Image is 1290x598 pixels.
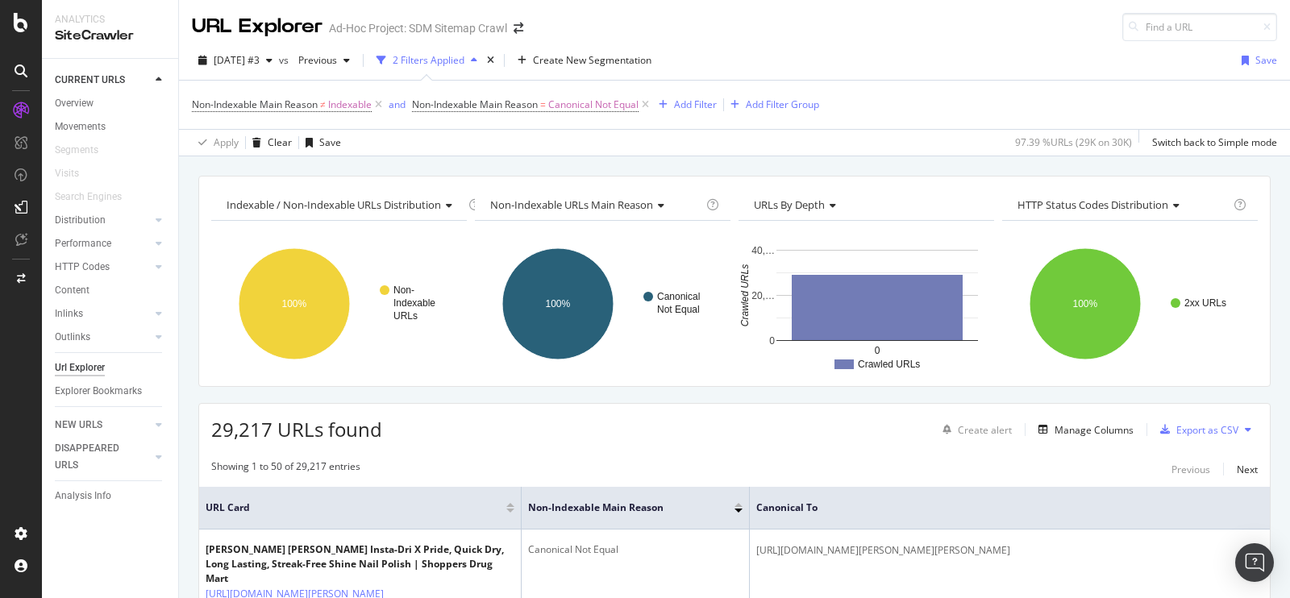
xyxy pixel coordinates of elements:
button: Previous [1171,459,1210,479]
svg: A chart. [1002,234,1255,374]
span: ≠ [320,98,326,111]
a: Performance [55,235,151,252]
h4: HTTP Status Codes Distribution [1014,192,1230,218]
button: Previous [292,48,356,73]
div: DISAPPEARED URLS [55,440,136,474]
a: Segments [55,142,114,159]
button: [DATE] #3 [192,48,279,73]
a: Outlinks [55,329,151,346]
a: HTTP Codes [55,259,151,276]
button: Clear [246,130,292,156]
text: 2xx URLs [1184,297,1226,309]
text: Crawled URLs [739,264,751,326]
div: Url Explorer [55,359,105,376]
span: vs [279,53,292,67]
button: Save [1235,48,1277,73]
div: Overview [55,95,94,112]
div: Outlinks [55,329,90,346]
div: Search Engines [55,189,122,206]
a: Content [55,282,167,299]
text: 0 [875,345,880,356]
div: Segments [55,142,98,159]
text: 20,… [751,290,775,301]
div: [PERSON_NAME] [PERSON_NAME] Insta-Dri X Pride, Quick Dry, Long Lasting, Streak-Free Shine Nail Po... [206,542,514,586]
a: NEW URLS [55,417,151,434]
span: Indexable [328,93,372,116]
a: CURRENT URLS [55,72,151,89]
div: Distribution [55,212,106,229]
button: Create New Segmentation [511,48,658,73]
div: HTTP Codes [55,259,110,276]
text: URLs [393,310,418,322]
a: Visits [55,165,95,182]
span: URLs by Depth [754,197,825,212]
span: Canonical To [756,500,1239,515]
div: Apply [214,135,239,149]
button: Create alert [936,417,1012,442]
span: Canonical Not Equal [548,93,639,116]
a: Search Engines [55,189,138,206]
span: 2025 Sep. 16th #3 [214,53,260,67]
button: Save [299,130,341,156]
div: Movements [55,118,106,135]
text: 0 [769,335,775,347]
button: Switch back to Simple mode [1146,130,1277,156]
div: Add Filter [674,98,717,111]
div: Previous [1171,463,1210,476]
div: 2 Filters Applied [393,53,464,67]
a: Distribution [55,212,151,229]
div: Save [319,135,341,149]
text: 100% [546,298,571,309]
text: Crawled URLs [858,359,920,370]
span: URL Card [206,500,502,515]
h4: URLs by Depth [751,192,980,218]
div: Ad-Hoc Project: SDM Sitemap Crawl [329,20,507,36]
div: URL Explorer [192,13,322,40]
div: times [484,52,497,69]
button: Export as CSV [1154,417,1238,442]
text: Canonical [657,291,700,302]
button: Manage Columns [1032,420,1134,439]
div: Manage Columns [1055,423,1134,437]
button: Add Filter [652,95,717,114]
div: Visits [55,165,79,182]
a: Movements [55,118,167,135]
div: Canonical Not Equal [528,542,743,557]
a: Url Explorer [55,359,167,376]
span: 29,217 URLs found [211,416,382,442]
div: Switch back to Simple mode [1152,135,1277,149]
button: 2 Filters Applied [370,48,484,73]
div: Next [1237,463,1258,476]
span: Non-Indexable Main Reason [192,98,318,111]
div: Create alert [958,423,1012,437]
div: Performance [55,235,111,252]
a: DISAPPEARED URLS [55,440,151,474]
text: Indexable [393,297,435,309]
svg: A chart. [739,234,991,374]
a: Inlinks [55,305,151,322]
button: Apply [192,130,239,156]
span: HTTP Status Codes Distribution [1017,197,1168,212]
svg: A chart. [475,234,727,374]
a: Explorer Bookmarks [55,383,167,400]
span: Previous [292,53,337,67]
div: Analytics [55,13,165,27]
span: Non-Indexable Main Reason [528,500,710,515]
button: Add Filter Group [724,95,819,114]
div: Showing 1 to 50 of 29,217 entries [211,459,360,479]
div: Explorer Bookmarks [55,383,142,400]
input: Find a URL [1122,13,1277,41]
div: NEW URLS [55,417,102,434]
div: Save [1255,53,1277,67]
h4: Non-Indexable URLs Main Reason [487,192,703,218]
div: 97.39 % URLs ( 29K on 30K ) [1015,135,1132,149]
span: = [540,98,546,111]
svg: A chart. [211,234,464,374]
h4: Indexable / Non-Indexable URLs Distribution [223,192,465,218]
div: Inlinks [55,305,83,322]
div: Content [55,282,89,299]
